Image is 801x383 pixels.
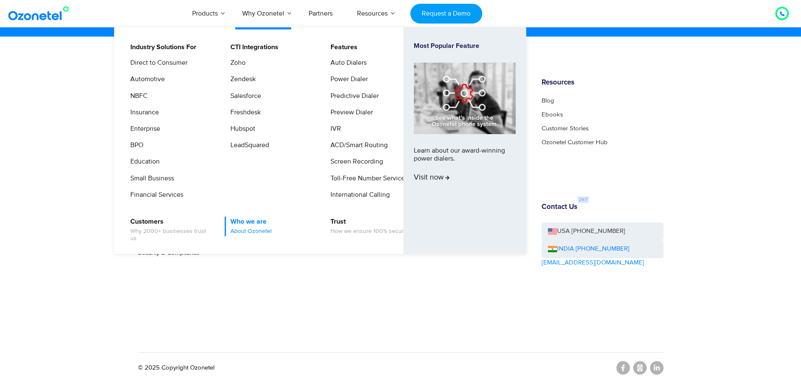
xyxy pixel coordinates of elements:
[225,124,256,134] a: Hubspot
[125,42,198,53] a: Industry Solutions For
[225,42,280,53] a: CTI Integrations
[125,140,145,151] a: BPO
[325,74,369,85] a: Power Dialer
[325,190,391,200] a: International Calling
[542,258,644,268] a: [EMAIL_ADDRESS][DOMAIN_NAME]
[548,246,557,252] img: ind-flag.png
[125,217,214,243] a: CustomersWhy 2000+ businesses trust us
[125,74,166,85] a: Automotive
[542,222,664,240] a: USA [PHONE_NUMBER]
[225,107,262,118] a: Freshdesk
[542,203,577,211] h6: Contact Us
[138,250,199,256] a: Security & Compliance
[325,156,384,167] a: Screen Recording
[325,91,380,101] a: Predictive Dialer
[125,156,161,167] a: Education
[542,98,554,104] a: Blog
[414,173,449,182] span: Visit now
[125,124,161,134] a: Enterprise
[138,363,214,373] p: © 2025 Copyright Ozonetel
[325,140,389,151] a: ACD/Smart Routing
[125,107,160,118] a: Insurance
[225,91,262,101] a: Salesforce
[125,190,185,200] a: Financial Services
[542,125,589,132] a: Customer Stories
[548,244,629,254] a: INDIA [PHONE_NUMBER]
[225,58,247,68] a: Zoho
[330,228,410,235] span: How we ensure 100% security
[542,111,563,118] a: Ebooks
[414,42,515,239] a: Most Popular FeatureLearn about our award-winning power dialers.Visit now
[130,228,213,242] span: Why 2000+ businesses trust us
[325,217,411,236] a: TrustHow we ensure 100% security
[414,63,515,134] img: phone-system-min.jpg
[125,173,175,184] a: Small Business
[225,74,257,85] a: Zendesk
[225,140,270,151] a: LeadSquared
[325,173,409,184] a: Toll-Free Number Services
[410,4,482,24] a: Request a Demo
[325,58,368,68] a: Auto Dialers
[548,228,557,235] img: us-flag.png
[325,107,374,118] a: Preview Dialer
[542,79,664,87] h6: Resources
[225,217,273,236] a: Who we areAbout Ozonetel
[542,139,608,145] a: Ozonetel Customer Hub
[125,58,189,68] a: Direct to Consumer
[325,124,342,134] a: IVR
[325,42,359,53] a: Features
[125,91,149,101] a: NBFC
[230,228,272,235] span: About Ozonetel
